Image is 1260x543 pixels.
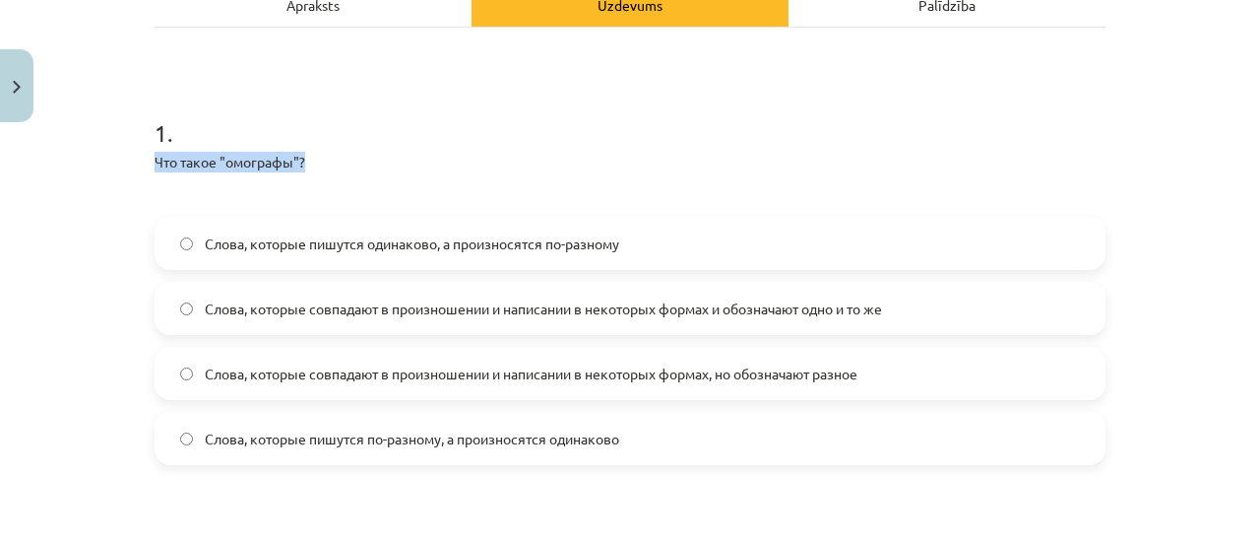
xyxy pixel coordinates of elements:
img: icon-close-lesson-0947bae3869378f0d4975bcd49f059093ad1ed9edebbc8119c70593378902aed.svg [13,81,21,94]
h1: 1 . [155,85,1105,146]
input: Слова, которые пишутся по-разному, а произносятся одинаково [180,433,193,445]
input: Слова, которые совпадают в произношении и написании в некоторых формах, но обозначают разное [180,368,193,380]
span: Слова, которые совпадают в произношении и написании в некоторых формах и обозначают одно и то же [205,299,882,319]
span: Слова, которые пишутся по-разному, а произносятся одинаково [205,429,619,449]
input: Слова, которые пишутся одинаково, а произносятся по-разному [180,238,193,250]
input: Слова, которые совпадают в произношении и написании в некоторых формах и обозначают одно и то же [180,303,193,315]
span: Слова, которые пишутся одинаково, а произносятся по-разному [205,234,619,254]
span: Слова, которые совпадают в произношении и написании в некоторых формах, но обозначают разное [205,364,857,384]
p: Что такое "омографы"? [155,152,1105,172]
